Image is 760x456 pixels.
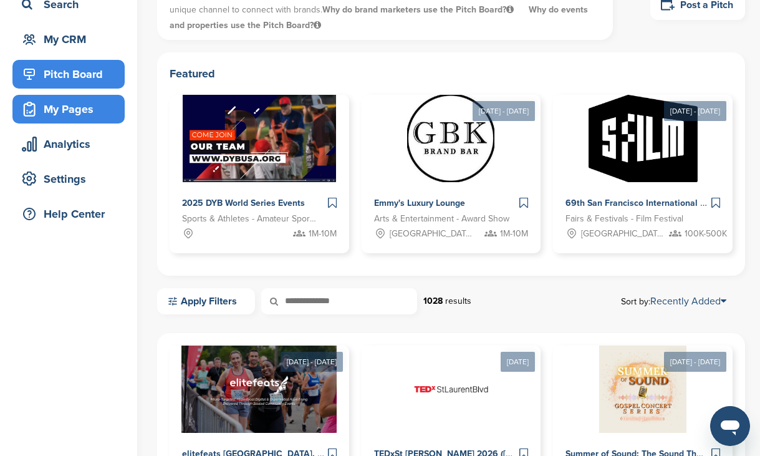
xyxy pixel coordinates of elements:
span: Fairs & Festivals - Film Festival [565,212,683,226]
div: Settings [19,168,125,190]
span: Why do brand marketers use the Pitch Board? [322,4,516,15]
img: Sponsorpitch & [599,346,686,433]
a: Help Center [12,200,125,228]
div: Analytics [19,133,125,155]
span: [GEOGRAPHIC_DATA], [GEOGRAPHIC_DATA] [581,227,666,241]
span: [GEOGRAPHIC_DATA], [GEOGRAPHIC_DATA] [390,227,474,241]
img: Sponsorpitch & [408,346,495,433]
div: [DATE] - [DATE] [664,352,726,372]
div: Pitch Board [19,63,125,85]
h2: Featured [170,65,733,82]
a: Analytics [12,130,125,158]
span: Sports & Athletes - Amateur Sports Leagues [182,212,318,226]
a: [DATE] - [DATE] Sponsorpitch & 69th San Francisco International Film Festival Fairs & Festivals -... [553,75,733,253]
span: 1M-10M [500,227,528,241]
a: Pitch Board [12,60,125,89]
img: Sponsorpitch & [407,95,494,182]
span: 69th San Francisco International Film Festival [565,198,752,208]
a: Recently Added [650,295,726,308]
span: 1M-10M [309,227,337,241]
span: Emmy's Luxury Lounge [374,198,465,208]
a: My CRM [12,25,125,54]
div: [DATE] [501,352,535,372]
span: Arts & Entertainment - Award Show [374,212,509,226]
div: My CRM [19,28,125,51]
div: [DATE] - [DATE] [664,101,726,121]
a: Sponsorpitch & 2025 DYB World Series Events Sports & Athletes - Amateur Sports Leagues 1M-10M [170,95,349,253]
img: Sponsorpitch & [181,346,337,433]
span: results [445,296,471,306]
span: 2025 DYB World Series Events [182,198,305,208]
span: 100K-500K [685,227,727,241]
a: Settings [12,165,125,193]
strong: 1028 [423,296,443,306]
img: Sponsorpitch & [183,95,337,182]
a: [DATE] - [DATE] Sponsorpitch & Emmy's Luxury Lounge Arts & Entertainment - Award Show [GEOGRAPHIC... [362,75,541,253]
img: Sponsorpitch & [589,95,698,182]
div: My Pages [19,98,125,120]
div: [DATE] - [DATE] [281,352,343,372]
span: Sort by: [621,296,726,306]
div: Help Center [19,203,125,225]
div: [DATE] - [DATE] [473,101,535,121]
iframe: Button to launch messaging window [710,406,750,446]
a: Apply Filters [157,288,255,314]
a: My Pages [12,95,125,124]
